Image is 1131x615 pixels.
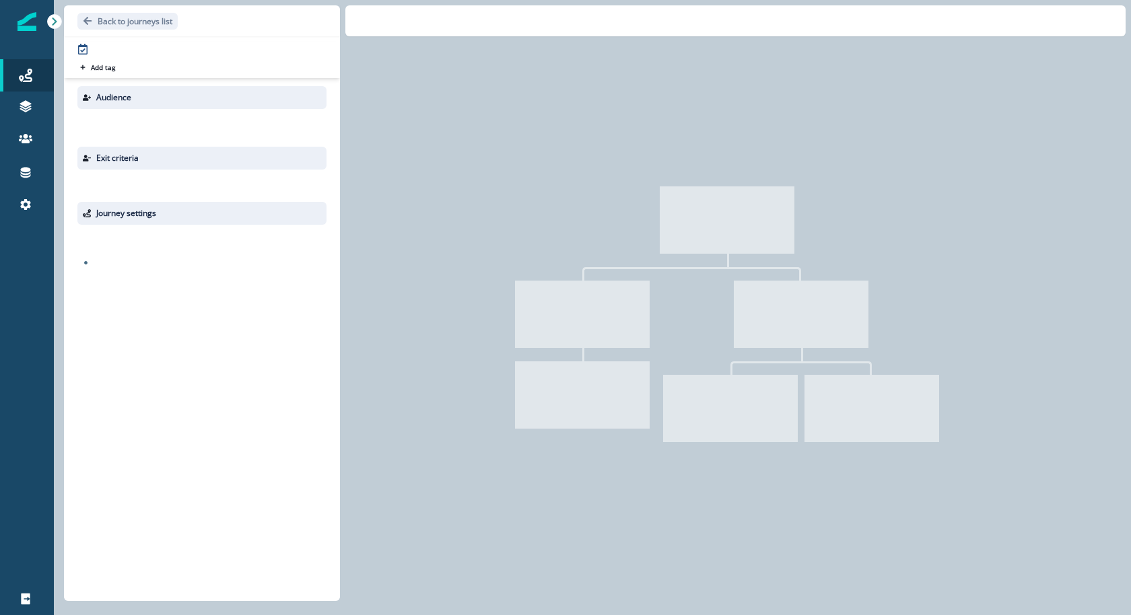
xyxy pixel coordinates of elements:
[96,207,156,219] p: Journey settings
[91,63,115,71] p: Add tag
[98,15,172,27] p: Back to journeys list
[18,12,36,31] img: Inflection
[77,13,178,30] button: Go back
[96,152,139,164] p: Exit criteria
[77,62,118,73] button: Add tag
[96,92,131,104] p: Audience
